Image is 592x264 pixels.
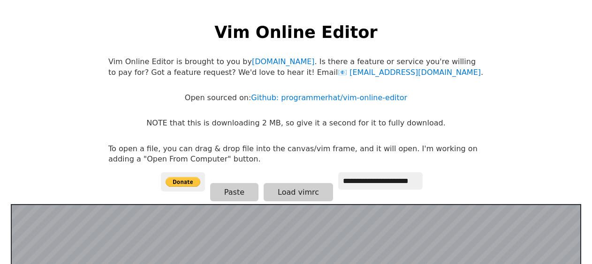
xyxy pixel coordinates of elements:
a: [EMAIL_ADDRESS][DOMAIN_NAME] [338,68,481,77]
button: Load vimrc [264,183,333,201]
button: Paste [210,183,258,201]
p: To open a file, you can drag & drop file into the canvas/vim frame, and it will open. I'm working... [108,144,484,165]
p: Open sourced on: [185,93,407,103]
a: Github: programmerhat/vim-online-editor [251,93,407,102]
a: [DOMAIN_NAME] [252,57,315,66]
p: NOTE that this is downloading 2 MB, so give it a second for it to fully download. [146,118,445,128]
h1: Vim Online Editor [214,21,377,44]
p: Vim Online Editor is brought to you by . Is there a feature or service you're willing to pay for?... [108,57,484,78]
